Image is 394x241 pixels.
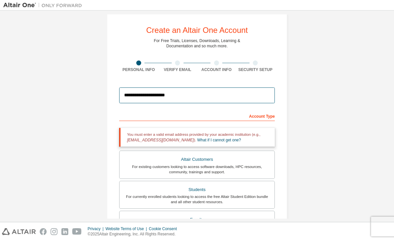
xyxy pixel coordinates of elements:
[197,67,236,72] div: Account Info
[123,155,271,164] div: Altair Customers
[119,128,275,147] div: You must enter a valid email address provided by your academic institution (e.g., ).
[72,228,82,235] img: youtube.svg
[88,231,181,237] p: © 2025 Altair Engineering, Inc. All Rights Reserved.
[105,226,149,231] div: Website Terms of Use
[236,67,275,72] div: Security Setup
[123,185,271,194] div: Students
[40,228,47,235] img: facebook.svg
[61,228,68,235] img: linkedin.svg
[123,164,271,175] div: For existing customers looking to access software downloads, HPC resources, community, trainings ...
[154,38,240,49] div: For Free Trials, Licenses, Downloads, Learning & Documentation and so much more.
[2,228,36,235] img: altair_logo.svg
[123,215,271,224] div: Faculty
[197,138,241,142] a: What if I cannot get one?
[146,26,248,34] div: Create an Altair One Account
[127,138,194,142] span: [EMAIL_ADDRESS][DOMAIN_NAME]
[51,228,57,235] img: instagram.svg
[119,110,275,121] div: Account Type
[88,226,105,231] div: Privacy
[119,67,158,72] div: Personal Info
[3,2,85,9] img: Altair One
[149,226,181,231] div: Cookie Consent
[158,67,197,72] div: Verify Email
[123,194,271,205] div: For currently enrolled students looking to access the free Altair Student Edition bundle and all ...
